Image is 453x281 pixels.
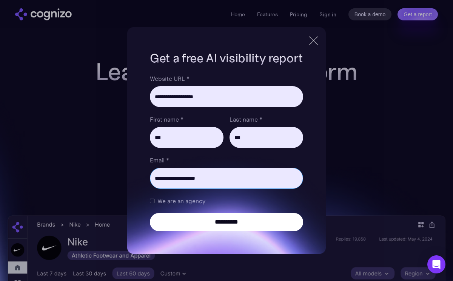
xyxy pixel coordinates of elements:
label: Last name * [230,115,303,124]
form: Brand Report Form [150,74,303,231]
h1: Get a free AI visibility report [150,50,303,66]
div: Open Intercom Messenger [427,255,445,273]
span: We are an agency [157,196,205,205]
label: First name * [150,115,223,124]
label: Email * [150,156,303,165]
label: Website URL * [150,74,303,83]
